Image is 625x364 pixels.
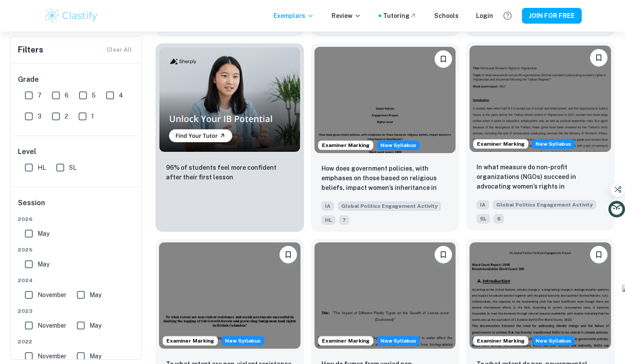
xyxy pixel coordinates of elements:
[500,8,515,23] button: Help and Feedback
[435,246,452,263] button: Please log in to bookmark exemplars
[18,74,135,85] h6: Grade
[38,351,66,361] span: November
[92,91,96,100] span: 5
[38,112,41,121] span: 3
[522,8,582,24] button: JOIN FOR FREE
[44,7,99,24] img: Clastify logo
[38,259,49,269] span: May
[221,336,264,346] div: Starting from the May 2026 session, the Global Politics Engagement Activity requirements have cha...
[18,307,135,315] span: 2023
[91,112,94,121] span: 1
[377,336,420,346] span: New Syllabus
[311,43,459,232] a: Examiner MarkingStarting from the May 2026 session, the Global Politics Engagement Activity requi...
[18,147,135,157] h6: Level
[38,321,66,330] span: November
[155,43,304,232] a: Thumbnail96% of students feel more confident after their first lesson
[377,140,420,150] div: Starting from the May 2026 session, the Global Politics Engagement Activity requirements have cha...
[159,47,300,152] img: Thumbnail
[377,140,420,150] span: New Syllabus
[18,276,135,284] span: 2024
[473,337,528,345] span: Examiner Marking
[435,50,452,68] button: Please log in to bookmark exemplars
[339,215,349,225] span: 7
[163,337,218,345] span: Examiner Marking
[477,162,604,192] p: In what measure do non-profit organizations (NGOs) succeed in advocating women’s rights in Afghan...
[590,246,608,263] button: Please log in to bookmark exemplars
[273,11,314,21] p: Exemplars
[476,11,493,21] a: Login
[590,49,608,66] button: Please log in to bookmark exemplars
[532,139,575,149] span: New Syllabus
[221,336,264,346] span: New Syllabus
[38,290,66,300] span: November
[331,11,361,21] p: Review
[532,336,575,346] div: Starting from the May 2026 session, the Global Politics Engagement Activity requirements have cha...
[314,242,456,349] img: ESS IA example thumbnail: How do fumes from varied non-degradable
[470,45,611,152] img: Global Politics Engagement Activity IA example thumbnail: In what measure do non-profit organizati
[321,215,335,225] span: HL
[470,242,611,349] img: Global Politics Engagement Activity IA example thumbnail: To what extent do non-governmental organ
[532,139,575,149] div: Starting from the May 2026 session, the Global Politics Engagement Activity requirements have cha...
[338,201,441,211] span: Global Politics Engagement Activity
[90,290,101,300] span: May
[38,163,46,172] span: HL
[18,198,135,215] h6: Session
[377,336,420,346] div: Starting from the May 2026 session, the ESS IA requirements have changed. We created this exempla...
[494,214,504,224] span: 6
[18,338,135,346] span: 2022
[18,44,43,56] h6: Filters
[321,201,334,211] span: IA
[90,351,101,361] span: May
[473,140,528,148] span: Examiner Marking
[477,214,490,224] span: SL
[321,164,449,193] p: How does government policies, with emphases on those based on religious beliefs, impact women’s i...
[90,321,101,330] span: May
[65,112,68,121] span: 2
[166,163,294,182] p: 96% of students feel more confident after their first lesson
[383,11,417,21] a: Tutoring
[466,43,615,232] a: Examiner MarkingStarting from the May 2026 session, the Global Politics Engagement Activity requi...
[280,246,297,263] button: Please log in to bookmark exemplars
[65,91,69,100] span: 6
[38,91,41,100] span: 7
[532,336,575,346] span: New Syllabus
[38,229,49,238] span: May
[18,215,135,223] span: 2026
[314,47,456,153] img: Global Politics Engagement Activity IA example thumbnail: How does government policies, with empha
[18,246,135,254] span: 2025
[434,11,459,21] a: Schools
[493,200,596,210] span: Global Politics Engagement Activity
[119,91,123,100] span: 4
[69,163,76,172] span: SL
[159,242,300,349] img: Global Politics Engagement Activity IA example thumbnail: To what extent are non-violent resistanc
[318,337,373,345] span: Examiner Marking
[318,141,373,149] span: Examiner Marking
[477,200,489,210] span: IA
